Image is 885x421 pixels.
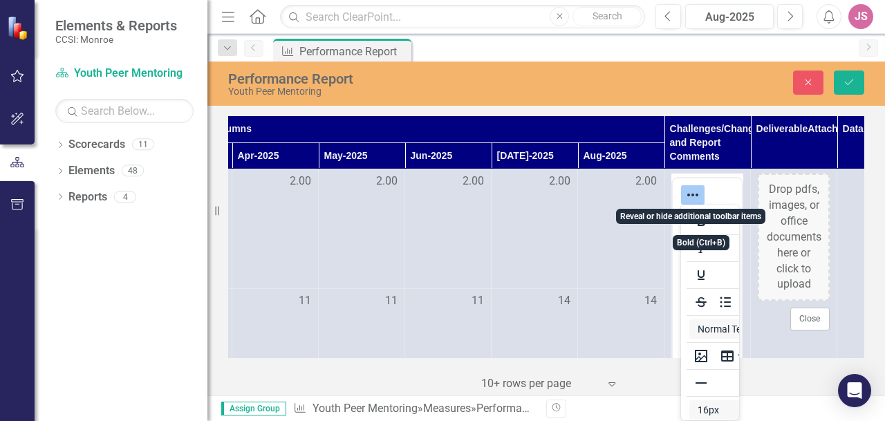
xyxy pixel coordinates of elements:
div: Performance Report [299,43,408,60]
button: Strikethrough [689,292,713,312]
div: Bullet list [714,292,748,312]
button: Close [790,308,830,330]
a: Youth Peer Mentoring [55,66,194,82]
a: Reports [68,189,107,205]
span: 11 [385,293,398,309]
button: Table [714,346,752,366]
div: » » [293,401,536,417]
button: Block Normal Text [689,319,785,339]
div: 48 [122,165,144,177]
span: Elements & Reports [55,17,177,34]
span: 2.00 [290,174,311,189]
span: Search [593,10,622,21]
div: Aug-2025 [690,9,769,26]
a: Elements [68,163,115,179]
button: Bold [689,212,713,231]
button: Reveal or hide additional toolbar items [681,185,705,205]
div: Performance Report [228,71,575,86]
button: Italic [689,238,713,258]
small: CCSI: Monroe [55,34,177,45]
div: Youth Peer Mentoring [228,86,575,97]
div: 4 [114,191,136,203]
span: 2.00 [376,174,398,189]
span: 2.00 [635,174,657,189]
div: Open Intercom Messenger [838,374,871,407]
span: 11 [299,293,311,309]
button: Aug-2025 [685,4,774,29]
button: Search [572,7,642,26]
div: Drop pdfs, images, or office documents here or click to upload [758,174,830,301]
div: 11 [132,139,154,151]
span: Normal Text [698,324,765,335]
span: 2.00 [549,174,570,189]
div: Performance Report [476,402,574,415]
input: Search Below... [55,99,194,123]
span: 14 [644,293,657,309]
button: Underline [689,265,713,285]
button: Horizontal line [689,373,713,393]
span: 2.00 [463,174,484,189]
span: 14 [558,293,570,309]
span: Assign Group [221,402,286,415]
a: Measures [423,402,471,415]
button: Font size 16px [689,400,785,420]
button: JS [848,4,873,29]
span: 11 [472,293,484,309]
input: Search ClearPoint... [280,5,645,29]
img: ClearPoint Strategy [7,15,31,39]
a: Youth Peer Mentoring [313,402,418,415]
span: 16px [698,404,765,415]
a: Scorecards [68,137,125,153]
button: Insert image [689,346,713,366]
